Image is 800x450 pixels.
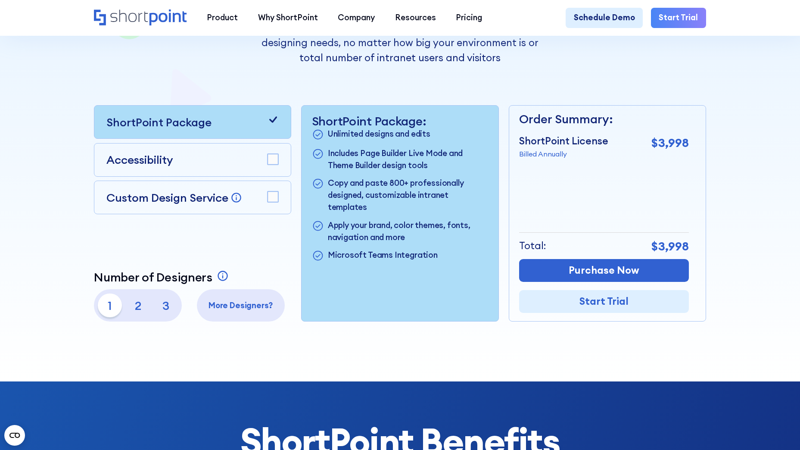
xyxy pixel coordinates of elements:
[385,8,446,28] a: Resources
[338,12,375,24] div: Company
[328,128,430,141] p: Unlimited designs and edits
[328,8,385,28] a: Company
[566,8,643,28] a: Schedule Demo
[197,8,248,28] a: Product
[250,20,550,65] p: ShortPoint pricing is aligned with your sites building and designing needs, no matter how big you...
[519,149,608,159] p: Billed Annually
[456,12,482,24] div: Pricing
[446,8,492,28] a: Pricing
[395,12,436,24] div: Resources
[328,249,438,262] p: Microsoft Teams Integration
[328,219,489,244] p: Apply your brand, color themes, fonts, navigation and more
[328,147,489,172] p: Includes Page Builder Live Mode and Theme Builder design tools
[519,134,608,149] p: ShortPoint License
[94,270,212,284] p: Number of Designers
[201,300,281,312] p: More Designers?
[248,8,328,28] a: Why ShortPoint
[207,12,238,24] div: Product
[4,425,25,446] button: Open CMP widget
[519,290,689,313] a: Start Trial
[106,151,173,168] p: Accessibility
[94,9,187,27] a: Home
[126,294,150,318] p: 2
[258,12,318,24] div: Why ShortPoint
[94,270,230,284] a: Number of Designers
[98,294,122,318] p: 1
[106,114,212,131] p: ShortPoint Package
[651,8,706,28] a: Start Trial
[519,110,689,128] p: Order Summary:
[154,294,178,318] p: 3
[106,191,228,205] p: Custom Design Service
[651,237,689,255] p: $3,998
[519,238,546,253] p: Total:
[328,177,489,213] p: Copy and paste 800+ professionally designed, customizable intranet templates
[651,134,689,152] p: $3,998
[519,259,689,282] a: Purchase Now
[312,114,489,128] p: ShortPoint Package:
[757,409,800,450] iframe: Chat Widget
